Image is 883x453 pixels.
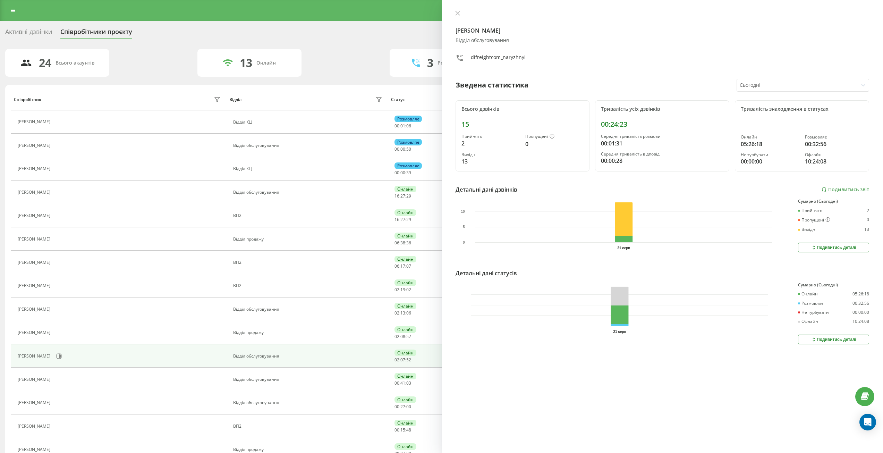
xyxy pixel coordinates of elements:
div: Відділ продажу [233,237,384,242]
div: [PERSON_NAME] [18,119,52,124]
div: Відділ обслуговування [233,190,384,195]
div: 05:26:18 [741,140,799,148]
div: : : [394,404,411,409]
div: [PERSON_NAME] [18,307,52,312]
span: 00 [394,427,399,433]
div: 00:32:56 [805,140,863,148]
div: Вихідні [461,152,520,157]
span: 27 [400,193,405,199]
div: ВП2 [233,260,384,265]
div: Тривалість знаходження в статусах [741,106,863,112]
span: 07 [406,263,411,269]
text: 10 [461,210,465,213]
div: 0 [867,217,869,223]
div: [PERSON_NAME] [18,377,52,382]
div: : : [394,311,411,316]
div: [PERSON_NAME] [18,190,52,195]
span: 06 [406,123,411,129]
div: Відділ продажу [233,447,384,452]
div: Відділ продажу [233,330,384,335]
div: 2 [867,208,869,213]
span: 07 [400,357,405,363]
span: 03 [406,380,411,386]
div: Офлайн [798,319,818,324]
div: Відділ КЦ [233,166,384,171]
span: 57 [406,334,411,339]
div: Не турбувати [798,310,829,315]
span: 39 [406,170,411,176]
span: 00 [394,404,399,410]
span: 02 [406,287,411,293]
span: 36 [406,240,411,246]
div: 00:00:28 [601,157,723,165]
div: : : [394,334,411,339]
span: 17 [400,263,405,269]
div: Онлайн [394,326,416,333]
div: 13 [864,227,869,232]
div: Відділ КЦ [233,120,384,125]
div: 10:24:08 [805,157,863,166]
div: : : [394,358,411,362]
div: 0 [525,140,584,148]
div: 13 [461,157,520,166]
div: Відділ [229,97,241,102]
div: Пропущені [798,217,830,223]
div: [PERSON_NAME] [18,166,52,171]
span: 02 [394,357,399,363]
span: 00 [406,404,411,410]
div: Сумарно (Сьогодні) [798,199,869,204]
span: 02 [394,310,399,316]
div: Подивитись деталі [811,337,856,342]
text: 0 [462,241,465,244]
div: [PERSON_NAME] [18,424,52,429]
span: 00 [400,146,405,152]
div: Онлайн [394,350,416,356]
div: Відділ обслуговування [233,143,384,148]
div: Прийнято [798,208,822,213]
div: Відділ обслуговування [233,377,384,382]
div: 00:00:00 [741,157,799,166]
div: Не турбувати [741,152,799,157]
div: 3 [427,56,433,69]
span: 01 [400,123,405,129]
span: 50 [406,146,411,152]
button: Подивитись деталі [798,335,869,344]
span: 00 [394,123,399,129]
div: Онлайн [394,256,416,262]
div: 10:24:08 [852,319,869,324]
div: Подивитись деталі [811,245,856,250]
div: Всього дзвінків [461,106,584,112]
span: 38 [400,240,405,246]
div: Open Intercom Messenger [859,414,876,430]
div: Онлайн [394,303,416,309]
div: ВП2 [233,283,384,288]
div: Детальні дані дзвінків [456,185,517,194]
div: Детальні дані статусів [456,269,517,277]
div: 00:00:00 [852,310,869,315]
div: Співробітники проєкту [60,28,132,39]
div: 00:24:23 [601,120,723,128]
div: Розмовляє [805,135,863,140]
div: : : [394,124,411,128]
div: Сумарно (Сьогодні) [798,283,869,287]
div: : : [394,287,411,292]
div: Онлайн [394,233,416,239]
div: 00:01:31 [601,139,723,148]
span: 00 [400,170,405,176]
span: 48 [406,427,411,433]
div: Зведена статистика [456,80,528,90]
div: [PERSON_NAME] [18,330,52,335]
span: 16 [394,217,399,223]
div: Відділ обслуговування [233,354,384,359]
div: Онлайн [394,279,416,286]
div: : : [394,428,411,433]
div: Статус [391,97,405,102]
span: 00 [394,170,399,176]
span: 19 [400,287,405,293]
div: Розмовляють [438,60,471,66]
span: 06 [406,310,411,316]
div: Пропущені [525,134,584,140]
div: 05:26:18 [852,292,869,296]
span: 27 [400,404,405,410]
div: Онлайн [394,373,416,379]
